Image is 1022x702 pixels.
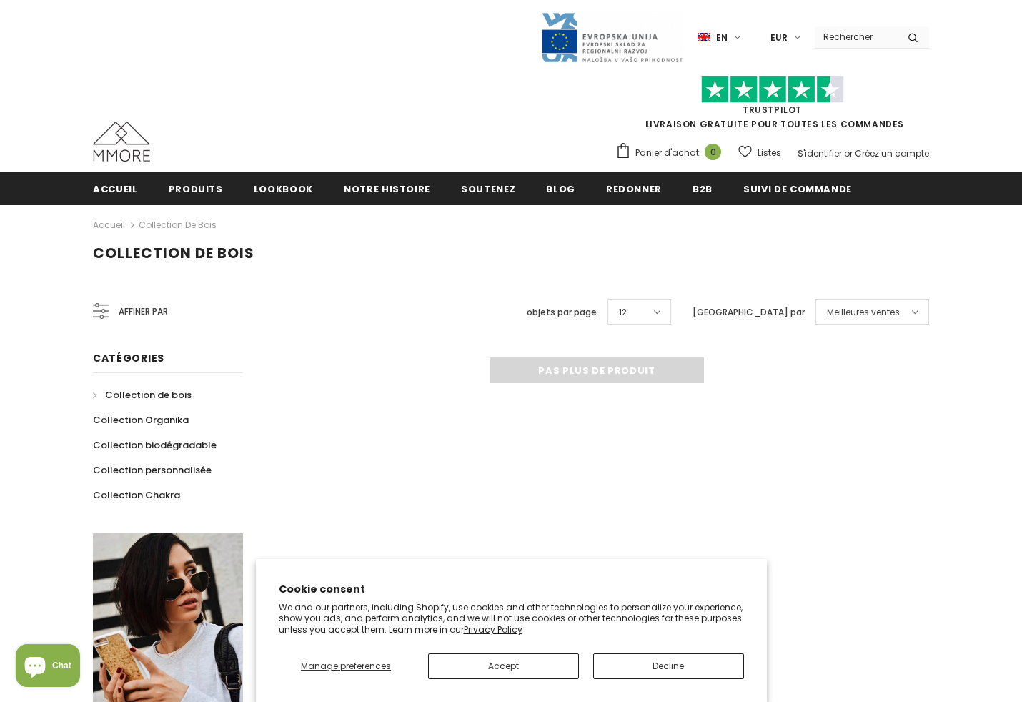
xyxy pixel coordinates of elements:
a: Produits [169,172,223,204]
a: Suivi de commande [743,172,852,204]
span: B2B [693,182,713,196]
span: Listes [758,146,781,160]
a: B2B [693,172,713,204]
span: Collection de bois [93,243,254,263]
span: Collection Organika [93,413,189,427]
a: Redonner [606,172,662,204]
a: Accueil [93,172,138,204]
span: Notre histoire [344,182,430,196]
span: Suivi de commande [743,182,852,196]
span: Panier d'achat [635,146,699,160]
span: Accueil [93,182,138,196]
span: 12 [619,305,627,320]
label: [GEOGRAPHIC_DATA] par [693,305,805,320]
span: Meilleures ventes [827,305,900,320]
button: Accept [428,653,579,679]
a: Panier d'achat 0 [615,142,728,164]
span: EUR [770,31,788,45]
a: Collection personnalisée [93,458,212,483]
img: Faites confiance aux étoiles pilotes [701,76,844,104]
inbox-online-store-chat: Shopify online store chat [11,644,84,691]
a: Privacy Policy [464,623,522,636]
input: Search Site [815,26,897,47]
span: Affiner par [119,304,168,320]
label: objets par page [527,305,597,320]
a: Collection Organika [93,407,189,432]
a: Notre histoire [344,172,430,204]
span: en [716,31,728,45]
span: LIVRAISON GRATUITE POUR TOUTES LES COMMANDES [615,82,929,130]
a: S'identifier [798,147,842,159]
a: Accueil [93,217,125,234]
a: Blog [546,172,575,204]
span: soutenez [461,182,515,196]
span: Produits [169,182,223,196]
span: Blog [546,182,575,196]
span: or [844,147,853,159]
a: Collection Chakra [93,483,180,508]
h2: Cookie consent [279,582,744,597]
span: Redonner [606,182,662,196]
span: 0 [705,144,721,160]
span: Collection Chakra [93,488,180,502]
a: soutenez [461,172,515,204]
a: Javni Razpis [540,31,683,43]
a: Créez un compte [855,147,929,159]
span: Catégories [93,351,164,365]
img: Cas MMORE [93,122,150,162]
img: Javni Razpis [540,11,683,64]
img: i-lang-1.png [698,31,710,44]
span: Collection personnalisée [93,463,212,477]
span: Collection de bois [105,388,192,402]
span: Lookbook [254,182,313,196]
a: Lookbook [254,172,313,204]
a: Listes [738,140,781,165]
a: TrustPilot [743,104,802,116]
a: Collection de bois [93,382,192,407]
button: Manage preferences [279,653,414,679]
span: Manage preferences [301,660,391,672]
button: Decline [593,653,744,679]
span: Collection biodégradable [93,438,217,452]
p: We and our partners, including Shopify, use cookies and other technologies to personalize your ex... [279,602,744,636]
a: Collection biodégradable [93,432,217,458]
a: Collection de bois [139,219,217,231]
